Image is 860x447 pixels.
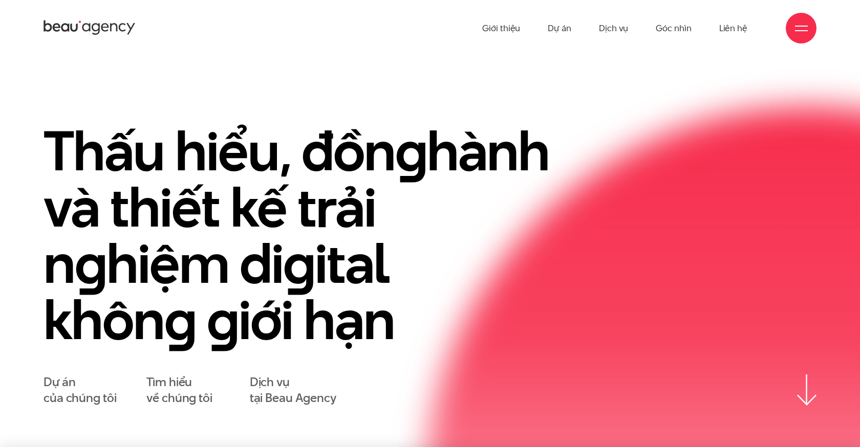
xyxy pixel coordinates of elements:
a: Tìm hiểuvề chúng tôi [146,374,212,406]
en: g [75,225,106,302]
a: Dịch vụtại Beau Agency [250,374,336,406]
en: g [283,225,315,302]
en: g [164,281,196,358]
h1: Thấu hiểu, đồn hành và thiết kế trải n hiệm di ital khôn iới hạn [44,123,550,348]
a: Dự áncủa chúng tôi [44,374,116,406]
en: g [207,281,239,358]
en: g [395,113,427,189]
